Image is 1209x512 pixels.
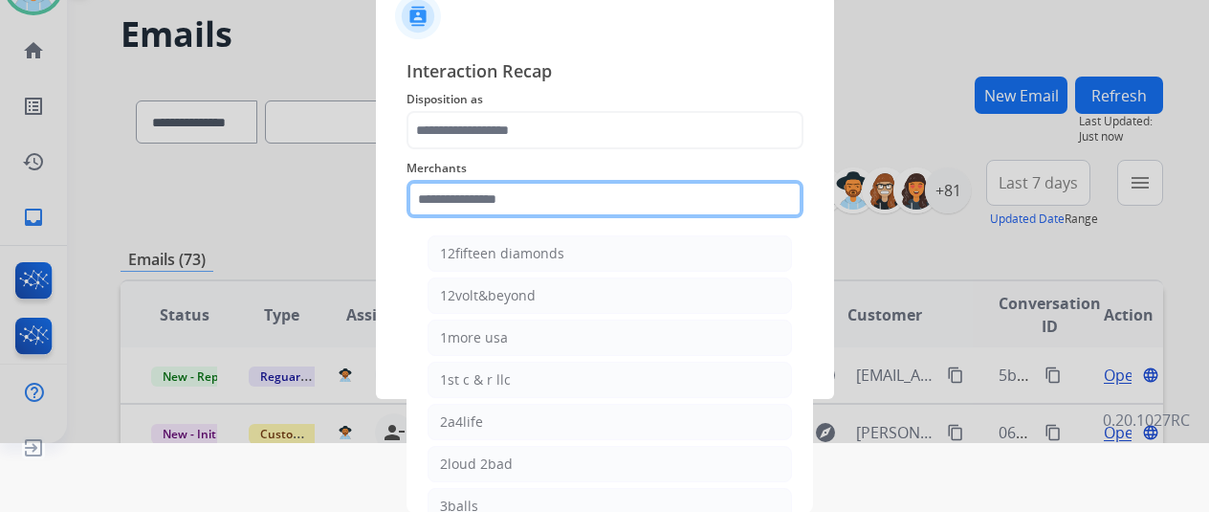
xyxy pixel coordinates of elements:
div: 12fifteen diamonds [440,244,564,263]
span: Merchants [407,157,803,180]
div: 1more usa [440,328,508,347]
p: 0.20.1027RC [1103,409,1190,432]
span: Disposition as [407,88,803,111]
div: 2loud 2bad [440,455,513,474]
div: 1st c & r llc [440,370,511,390]
span: Interaction Recap [407,57,803,88]
div: 12volt&beyond [440,286,536,305]
div: 2a4life [440,412,483,432]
